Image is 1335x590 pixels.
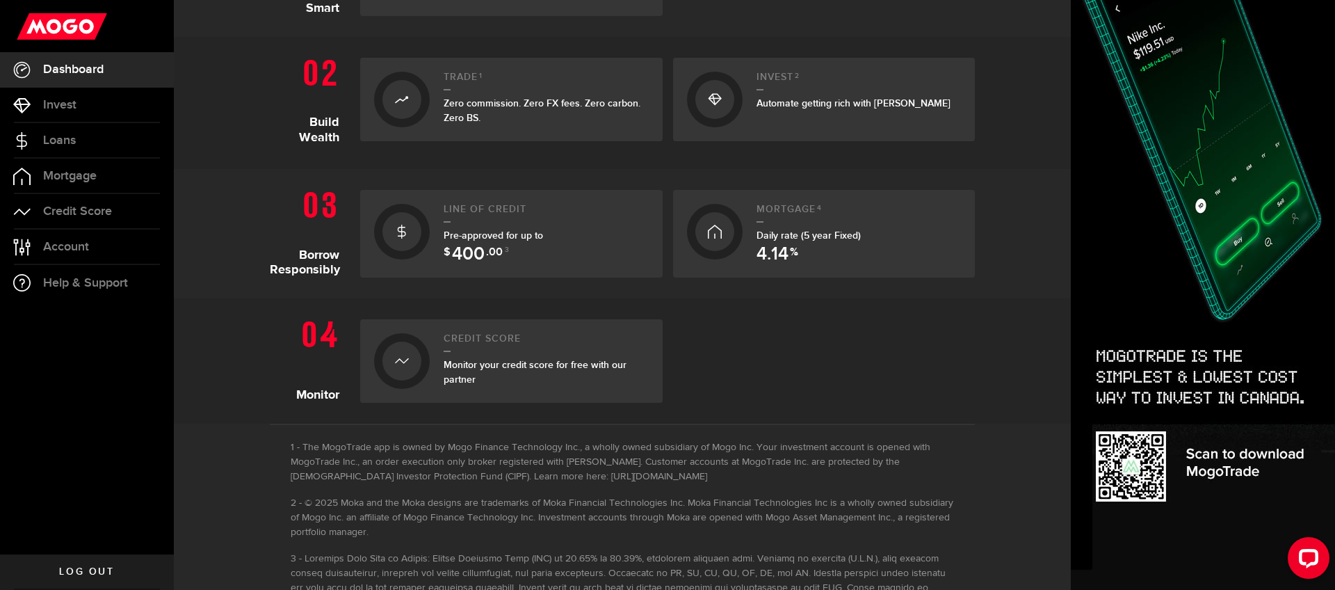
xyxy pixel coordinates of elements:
h1: Build Wealth [270,51,350,148]
span: 400 [452,246,485,264]
span: Pre-approved for up to [444,230,543,256]
span: Log out [59,567,114,577]
span: Mortgage [43,170,97,182]
span: Automate getting rich with [PERSON_NAME] [756,97,950,109]
sup: 2 [795,72,800,80]
span: Invest [43,99,76,111]
span: .00 [486,247,503,264]
span: Zero commission. Zero FX fees. Zero carbon. Zero BS. [444,97,640,124]
iframe: LiveChat chat widget [1277,532,1335,590]
span: Account [43,241,89,253]
a: Line of creditPre-approved for up to $ 400 .00 3 [360,190,663,278]
h1: Monitor [270,312,350,403]
sup: 3 [505,246,509,254]
h2: Trade [444,72,649,90]
li: The MogoTrade app is owned by Mogo Finance Technology Inc., a wholly owned subsidiary of Mogo Inc... [291,440,954,484]
span: Loans [43,134,76,147]
sup: 1 [479,72,483,80]
span: Help & Support [43,277,128,289]
a: Mortgage4Daily rate (5 year Fixed) 4.14 % [673,190,976,278]
a: Trade1Zero commission. Zero FX fees. Zero carbon. Zero BS. [360,58,663,141]
h2: Credit Score [444,333,649,352]
a: Credit ScoreMonitor your credit score for free with our partner [360,319,663,403]
span: Credit Score [43,205,112,218]
h2: Invest [756,72,962,90]
span: % [790,247,798,264]
span: Daily rate (5 year Fixed) [756,230,861,241]
span: Monitor your credit score for free with our partner [444,359,626,385]
a: Invest2Automate getting rich with [PERSON_NAME] [673,58,976,141]
span: $ [444,247,451,264]
h2: Line of credit [444,204,649,223]
h2: Mortgage [756,204,962,223]
h1: Borrow Responsibly [270,183,350,278]
sup: 4 [817,204,822,212]
span: 4.14 [756,246,788,264]
li: © 2025 Moka and the Moka designs are trademarks of Moka Financial Technologies Inc. Moka Financia... [291,496,954,540]
span: Dashboard [43,63,104,76]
